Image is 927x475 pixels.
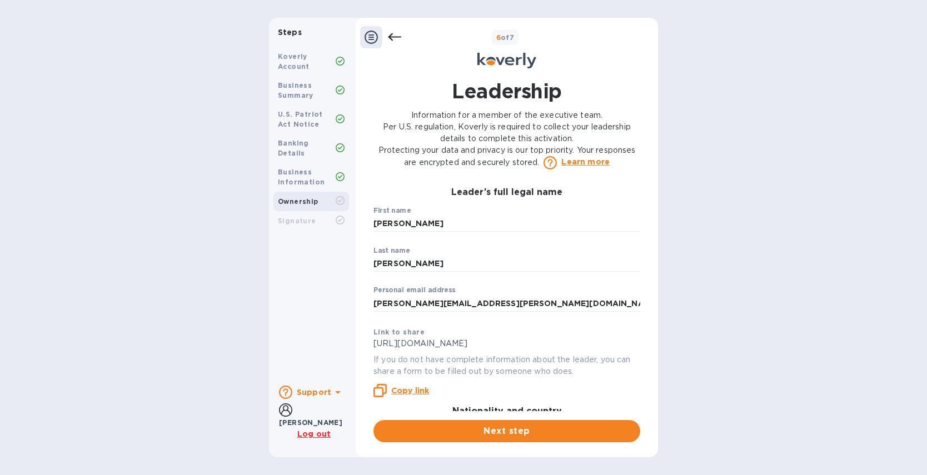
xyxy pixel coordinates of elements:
b: of 7 [496,33,515,42]
a: Learn more [561,156,610,167]
label: Personal email address [373,287,455,294]
label: Last name [373,247,410,254]
p: If you do not have complete information about the leader, you can share a form to be filled out b... [373,354,640,377]
b: Signature [278,217,316,225]
p: [URL][DOMAIN_NAME] [373,338,640,349]
b: Copy link [391,386,429,395]
h1: Leadership [452,77,561,105]
b: Business Information [278,168,325,186]
span: 6 [496,33,501,42]
b: Link to share [373,328,425,336]
p: Information for a member of the executive team. Per U.S. regulation, Koverly is required to colle... [373,109,640,169]
b: Steps [278,28,302,37]
b: [PERSON_NAME] [279,418,342,427]
button: Next step [373,420,640,442]
input: Enter personal email address [373,295,640,312]
b: Banking Details [278,139,309,157]
h3: Nationality and country [373,406,640,417]
b: Support [297,388,331,397]
b: Koverly Account [278,52,310,71]
b: Ownership [278,197,318,206]
u: Log out [297,429,331,438]
b: U.S. Patriot Act Notice [278,110,323,128]
b: Business Summary [278,81,313,99]
input: Enter last name [373,256,640,272]
span: Next step [382,424,631,438]
label: First name [373,207,411,214]
input: Enter first name [373,216,640,232]
h3: Leader’s full legal name [373,187,640,198]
